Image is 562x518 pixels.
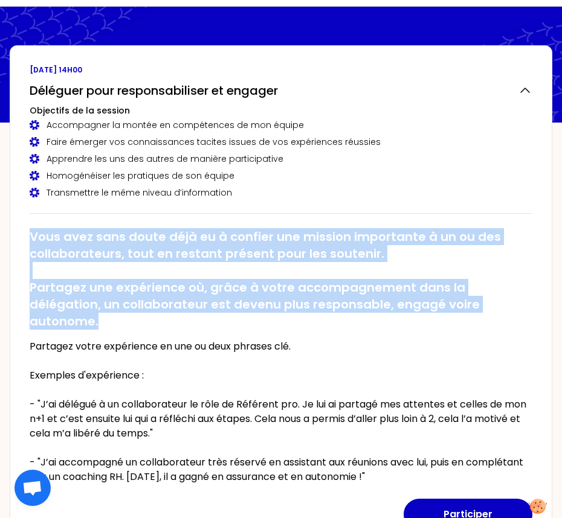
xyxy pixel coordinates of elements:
[30,82,278,99] h2: Déléguer pour responsabiliser et engager
[30,82,532,99] button: Déléguer pour responsabiliser et engager
[30,65,532,75] p: [DATE] 14h00
[30,228,532,330] h2: Vous avez sans doute déjà eu à confier une mission importante à un ou des collaborateurs, tout en...
[30,104,532,117] h3: Objectifs de la session
[30,136,532,148] div: Faire émerger vos connaissances tacites issues de vos expériences réussies
[30,339,532,484] p: Partagez votre expérience en une ou deux phrases clé. Exemples d'expérience : - "J’ai délégué à u...
[30,153,532,165] div: Apprendre les uns des autres de manière participative
[30,170,532,182] div: Homogénéiser les pratiques de son équipe
[30,119,532,131] div: Accompagner la montée en compétences de mon équipe
[15,470,51,506] div: Ouvrir le chat
[30,187,532,199] div: Transmettre le même niveau d’information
